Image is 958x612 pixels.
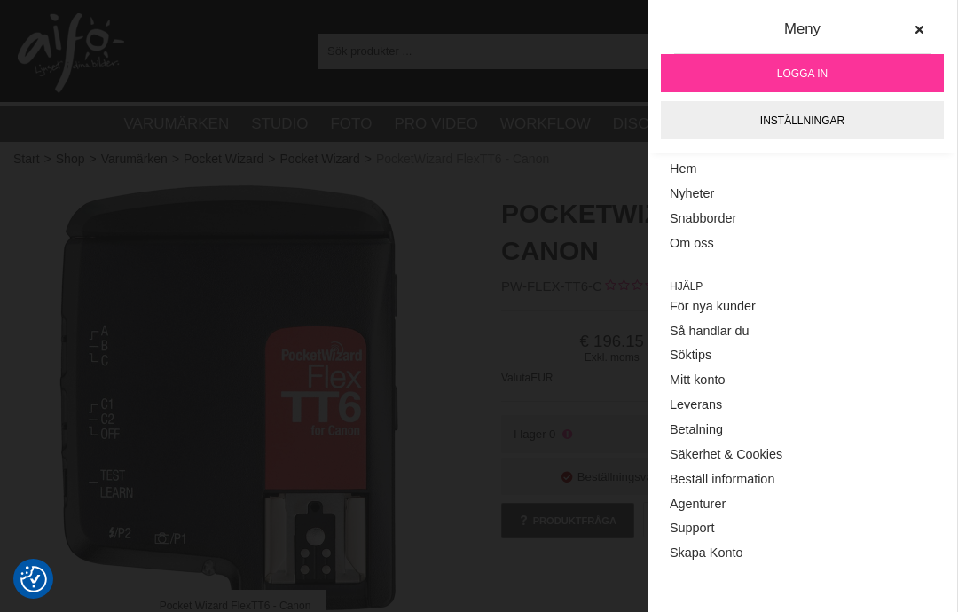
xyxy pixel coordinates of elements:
a: Inställningar [661,101,944,139]
a: Support [670,516,935,541]
a: Mitt konto [670,368,935,393]
a: Så handlar du [670,318,935,343]
div: Meny [674,18,931,54]
img: Revisit consent button [20,566,47,592]
a: Om oss [670,231,935,256]
a: Beställ information [670,467,935,492]
a: Söktips [670,343,935,368]
a: Hem [670,157,935,182]
span: Logga in [777,66,828,82]
a: Betalning [670,418,935,443]
a: Säkerhet & Cookies [670,443,935,467]
a: Snabborder [670,207,935,231]
a: Leverans [670,393,935,418]
a: Skapa Konto [670,541,935,566]
button: Samtyckesinställningar [20,563,47,595]
a: Agenturer [670,492,935,517]
a: Logga in [661,54,944,92]
a: För nya kunder [670,294,935,319]
span: Hjälp [670,279,935,294]
a: Nyheter [670,182,935,207]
